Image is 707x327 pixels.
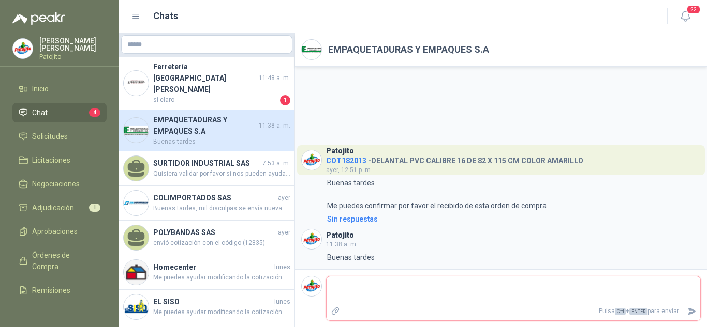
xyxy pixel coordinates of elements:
[39,54,107,60] p: Patojito
[119,255,294,290] a: Company LogoHomecenterlunesMe puedes ayudar modificando la cotización por favor
[153,227,276,238] h4: POLYBANDAS SAS
[32,285,70,296] span: Remisiones
[12,150,107,170] a: Licitaciones
[327,252,375,263] p: Buenas tardes
[686,5,701,14] span: 22
[119,110,294,151] a: Company LogoEMPAQUETADURAS Y EMPAQUES S.A11:38 a. m.Buenas tardes
[326,232,354,238] h3: Patojito
[119,151,294,186] a: SURTIDOR INDUSTRIAL SAS7:53 a. m.Quisiera validar por favor si nos pueden ayudar con esta compra
[12,79,107,99] a: Inicio
[12,127,107,146] a: Solicitudes
[32,83,49,95] span: Inicio
[12,281,107,300] a: Remisiones
[32,154,70,166] span: Licitaciones
[124,294,149,319] img: Company Logo
[32,178,80,190] span: Negociaciones
[274,297,290,307] span: lunes
[153,95,278,105] span: sí claro
[153,114,257,137] h4: EMPAQUETADURAS Y EMPAQUES S.A
[280,95,290,105] span: 1
[12,198,107,217] a: Adjudicación1
[119,290,294,324] a: Company LogoEL SISOlunesMe puedes ayudar modificando la cotización por favor
[302,276,321,296] img: Company Logo
[326,157,366,165] span: COT182013
[32,202,74,213] span: Adjudicación
[153,192,276,204] h4: COLIMPORTADOS SAS
[328,42,489,57] h2: EMPAQUETADURAS Y EMPAQUES S.A
[326,241,358,248] span: 11:38 a. m.
[124,118,149,143] img: Company Logo
[302,40,321,59] img: Company Logo
[153,238,290,248] span: envió cotización con el código (12835)
[153,137,290,147] span: Buenas tardes
[12,103,107,122] a: Chat4
[262,159,290,168] span: 7:53 a. m.
[89,108,100,117] span: 4
[153,61,257,95] h4: Ferretería [GEOGRAPHIC_DATA][PERSON_NAME]
[259,121,290,131] span: 11:38 a. m.
[153,169,290,179] span: Quisiera validar por favor si nos pueden ayudar con esta compra
[327,302,344,320] label: Adjuntar archivos
[615,308,626,315] span: Ctrl
[326,166,372,174] span: ayer, 12:51 p. m.
[153,9,178,23] h1: Chats
[12,12,65,25] img: Logo peakr
[259,73,290,83] span: 11:48 a. m.
[39,37,107,52] p: [PERSON_NAME] [PERSON_NAME]
[153,158,260,169] h4: SURTIDOR INDUSTRIAL SAS
[274,262,290,272] span: lunes
[32,107,48,118] span: Chat
[153,261,272,273] h4: Homecenter
[124,260,149,285] img: Company Logo
[278,193,290,203] span: ayer
[325,213,701,225] a: Sin respuestas
[124,71,149,96] img: Company Logo
[302,229,321,249] img: Company Logo
[124,191,149,215] img: Company Logo
[676,7,695,26] button: 22
[119,57,294,110] a: Company LogoFerretería [GEOGRAPHIC_DATA][PERSON_NAME]11:48 a. m.sí claro1
[326,154,583,164] h4: - DELANTAL PVC CALIBRE 16 DE 82 X 115 CM COLOR AMARILLO
[153,296,272,307] h4: EL SISO
[278,228,290,238] span: ayer
[89,204,100,212] span: 1
[302,150,321,170] img: Company Logo
[13,39,33,58] img: Company Logo
[12,222,107,241] a: Aprobaciones
[153,307,290,317] span: Me puedes ayudar modificando la cotización por favor
[32,226,78,237] span: Aprobaciones
[327,213,378,225] div: Sin respuestas
[153,204,290,213] span: Buenas tardes, mil disculpas se envía nuevamente la cotización de la manguera y se envía las imág...
[12,174,107,194] a: Negociaciones
[344,302,684,320] p: Pulsa + para enviar
[119,221,294,255] a: POLYBANDAS SASayerenvió cotización con el código (12835)
[683,302,700,320] button: Enviar
[153,273,290,283] span: Me puedes ayudar modificando la cotización por favor
[327,177,547,211] p: Buenas tardes. Me puedes confirmar por favor el recibido de esta orden de compra
[629,308,647,315] span: ENTER
[12,245,107,276] a: Órdenes de Compra
[32,131,68,142] span: Solicitudes
[119,186,294,221] a: Company LogoCOLIMPORTADOS SASayerBuenas tardes, mil disculpas se envía nuevamente la cotización d...
[32,250,97,272] span: Órdenes de Compra
[326,148,354,154] h3: Patojito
